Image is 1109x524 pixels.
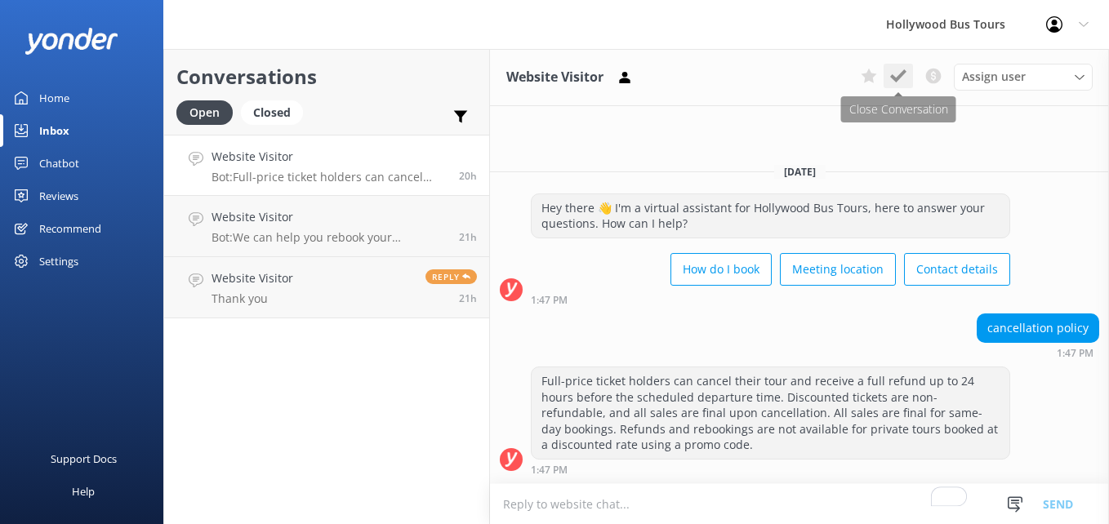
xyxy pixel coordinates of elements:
[977,347,1099,358] div: Sep 21 2025 01:47pm (UTC -07:00) America/Tijuana
[459,291,477,305] span: Sep 21 2025 12:47pm (UTC -07:00) America/Tijuana
[164,196,489,257] a: Website VisitorBot:We can help you rebook your reservation and change the pick-up location, provi...
[39,180,78,212] div: Reviews
[780,253,896,286] button: Meeting location
[212,148,447,166] h4: Website Visitor
[39,114,69,147] div: Inbox
[1057,349,1093,358] strong: 1:47 PM
[506,67,603,88] h3: Website Visitor
[904,253,1010,286] button: Contact details
[39,147,79,180] div: Chatbot
[24,28,118,55] img: yonder-white-logo.png
[241,100,303,125] div: Closed
[39,245,78,278] div: Settings
[241,103,311,121] a: Closed
[176,103,241,121] a: Open
[459,230,477,244] span: Sep 21 2025 12:59pm (UTC -07:00) America/Tijuana
[212,170,447,184] p: Bot: Full-price ticket holders can cancel their tour and receive a full refund up to 24 hours bef...
[39,82,69,114] div: Home
[459,169,477,183] span: Sep 21 2025 01:47pm (UTC -07:00) America/Tijuana
[962,68,1026,86] span: Assign user
[954,64,1093,90] div: Assign User
[212,208,447,226] h4: Website Visitor
[670,253,772,286] button: How do I book
[164,135,489,196] a: Website VisitorBot:Full-price ticket holders can cancel their tour and receive a full refund up t...
[176,61,477,92] h2: Conversations
[425,269,477,284] span: Reply
[164,257,489,318] a: Website VisitorThank youReply21h
[212,269,293,287] h4: Website Visitor
[490,484,1109,524] textarea: To enrich screen reader interactions, please activate Accessibility in Grammarly extension settings
[531,295,568,305] strong: 1:47 PM
[532,194,1009,238] div: Hey there 👋 I'm a virtual assistant for Hollywood Bus Tours, here to answer your questions. How c...
[39,212,101,245] div: Recommend
[212,230,447,245] p: Bot: We can help you rebook your reservation and change the pick-up location, provided it is done...
[531,465,568,475] strong: 1:47 PM
[212,291,293,306] p: Thank you
[176,100,233,125] div: Open
[532,367,1009,459] div: Full-price ticket holders can cancel their tour and receive a full refund up to 24 hours before t...
[774,165,826,179] span: [DATE]
[51,442,117,475] div: Support Docs
[531,294,1010,305] div: Sep 21 2025 01:47pm (UTC -07:00) America/Tijuana
[72,475,95,508] div: Help
[531,464,1010,475] div: Sep 21 2025 01:47pm (UTC -07:00) America/Tijuana
[978,314,1098,342] div: cancellation policy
